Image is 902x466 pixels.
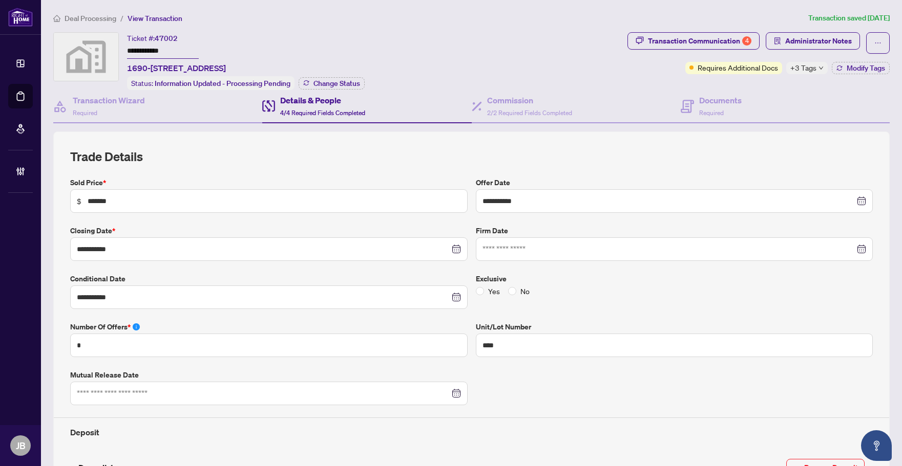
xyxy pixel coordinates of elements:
[299,77,365,90] button: Change Status
[73,109,97,117] span: Required
[127,32,178,44] div: Ticket #:
[516,285,534,297] span: No
[313,80,360,87] span: Change Status
[70,148,873,165] h2: Trade Details
[127,62,226,74] span: 1690-[STREET_ADDRESS]
[73,94,145,106] h4: Transaction Wizard
[280,109,365,117] span: 4/4 Required Fields Completed
[785,33,852,49] span: Administrator Notes
[627,32,760,50] button: Transaction Communication4
[8,8,33,27] img: logo
[484,285,504,297] span: Yes
[832,62,890,74] button: Modify Tags
[487,94,572,106] h4: Commission
[70,369,468,381] label: Mutual Release Date
[280,94,365,106] h4: Details & People
[699,94,742,106] h4: Documents
[16,438,26,453] span: JB
[487,109,572,117] span: 2/2 Required Fields Completed
[128,14,182,23] span: View Transaction
[70,321,468,332] label: Number of offers
[742,36,751,46] div: 4
[70,273,468,284] label: Conditional Date
[874,39,882,47] span: ellipsis
[476,273,873,284] label: Exclusive
[127,76,295,90] div: Status:
[155,79,290,88] span: Information Updated - Processing Pending
[70,225,468,236] label: Closing Date
[819,65,824,71] span: down
[70,426,873,438] h4: Deposit
[54,33,118,81] img: svg%3e
[790,62,816,74] span: +3 Tags
[476,177,873,188] label: Offer Date
[155,34,178,43] span: 47002
[808,12,890,24] article: Transaction saved [DATE]
[699,109,724,117] span: Required
[766,32,860,50] button: Administrator Notes
[774,37,781,45] span: solution
[476,321,873,332] label: Unit/Lot Number
[53,15,60,22] span: home
[476,225,873,236] label: Firm Date
[133,323,140,330] span: info-circle
[698,62,778,73] span: Requires Additional Docs
[65,14,116,23] span: Deal Processing
[648,33,751,49] div: Transaction Communication
[847,64,885,72] span: Modify Tags
[120,12,123,24] li: /
[70,177,468,188] label: Sold Price
[861,430,892,461] button: Open asap
[77,195,81,207] span: $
